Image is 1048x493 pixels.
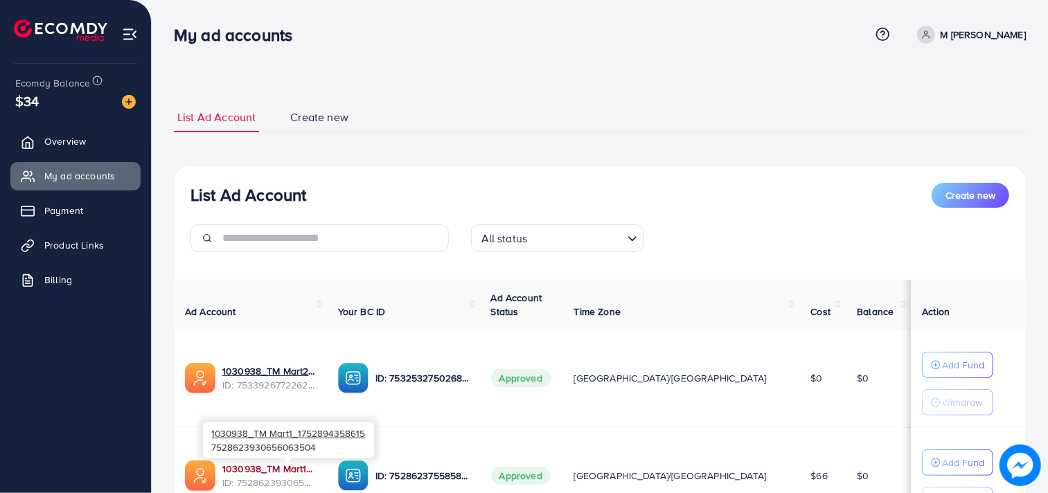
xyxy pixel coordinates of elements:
span: ID: 7528623930656063504 [222,476,316,490]
a: Billing [10,266,141,294]
a: Overview [10,127,141,155]
div: Search for option [471,224,644,252]
a: Payment [10,197,141,224]
p: M [PERSON_NAME] [941,26,1026,43]
a: 1030938_TM Mart1_1752894358615 [222,462,316,476]
img: image [122,95,136,109]
img: ic-ba-acc.ded83a64.svg [338,363,368,393]
span: All status [479,228,531,249]
span: Create new [290,109,348,125]
span: Create new [945,188,995,202]
span: Cost [810,305,831,319]
img: image [1000,445,1041,486]
h3: List Ad Account [190,185,306,205]
img: ic-ads-acc.e4c84228.svg [185,460,215,491]
p: ID: 7528623755858362384 [375,467,469,484]
p: ID: 7532532750268596241 [375,370,469,386]
span: Action [922,305,950,319]
img: ic-ads-acc.e4c84228.svg [185,363,215,393]
p: Withdraw [942,394,982,411]
img: menu [122,26,138,42]
span: Product Links [44,238,104,252]
span: List Ad Account [177,109,256,125]
span: $0 [857,469,869,483]
input: Search for option [531,226,621,249]
span: $0 [810,371,822,385]
span: Ad Account Status [491,291,542,319]
div: <span class='underline'>1030938_TM Mart2_1754129054300</span></br>7533926772262469649 [222,364,316,393]
button: Create new [932,183,1009,208]
img: ic-ba-acc.ded83a64.svg [338,460,368,491]
span: Billing [44,273,72,287]
span: [GEOGRAPHIC_DATA]/[GEOGRAPHIC_DATA] [574,469,767,483]
span: Approved [491,369,551,387]
span: Ecomdy Balance [15,76,90,90]
span: Your BC ID [338,305,386,319]
p: Add Fund [942,454,984,471]
button: Add Fund [922,449,993,476]
img: logo [14,19,107,41]
span: Approved [491,467,551,485]
span: Overview [44,134,86,148]
span: [GEOGRAPHIC_DATA]/[GEOGRAPHIC_DATA] [574,371,767,385]
span: Ad Account [185,305,236,319]
a: 1030938_TM Mart2_1754129054300 [222,364,316,378]
span: $66 [810,469,827,483]
button: Withdraw [922,389,993,415]
a: M [PERSON_NAME] [912,26,1026,44]
span: 1030938_TM Mart1_1752894358615 [211,427,365,440]
a: My ad accounts [10,162,141,190]
button: Add Fund [922,352,993,378]
span: My ad accounts [44,169,115,183]
span: Time Zone [574,305,621,319]
div: 7528623930656063504 [203,422,374,458]
span: $0 [857,371,869,385]
h3: My ad accounts [174,25,303,45]
span: Balance [857,305,894,319]
span: $34 [15,91,39,111]
a: Product Links [10,231,141,259]
p: Add Fund [942,357,984,373]
span: Payment [44,204,83,217]
span: ID: 7533926772262469649 [222,378,316,392]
